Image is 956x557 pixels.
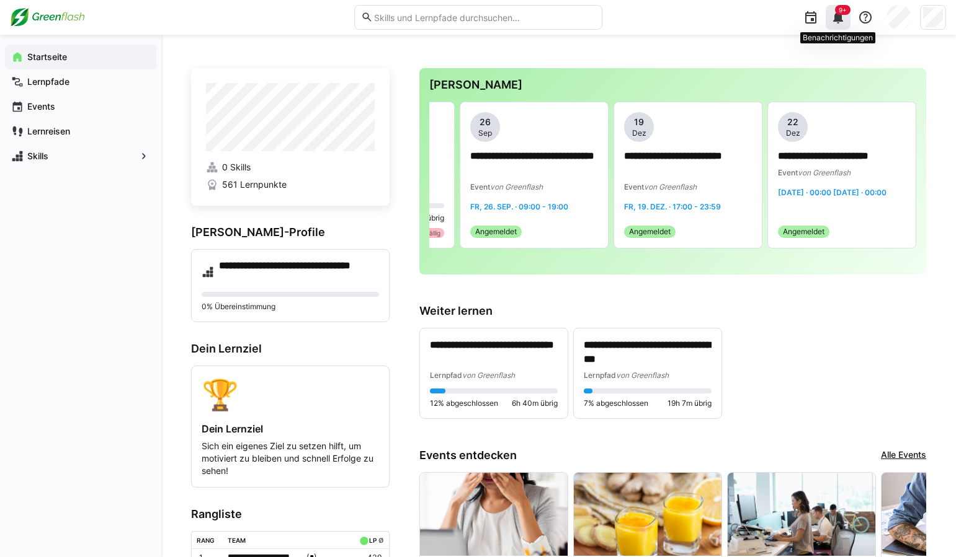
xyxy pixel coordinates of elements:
div: Benachrichtigungen [800,32,875,43]
span: Dez [632,128,646,138]
a: 0 Skills [206,161,375,173]
img: image [420,473,568,556]
p: 0% Übereinstimmung [202,302,379,312]
span: 561 Lernpunkte [222,178,287,191]
span: Fr, 19. Dez. · 17:00 - 23:59 [624,202,721,211]
span: von Greenflash [616,371,669,380]
div: LP [369,537,377,544]
h3: Events entdecken [419,449,517,462]
img: image [574,473,721,556]
span: Angemeldet [783,227,824,237]
h3: Rangliste [191,507,390,521]
img: image [728,473,875,556]
h4: Dein Lernziel [202,423,379,435]
span: Fr, 26. Sep. · 09:00 - 19:00 [470,202,568,211]
span: Lernpfad [584,371,616,380]
span: Angemeldet [475,227,517,237]
h3: Dein Lernziel [191,342,390,356]
span: 19 [634,116,644,128]
span: 9+ [839,6,847,14]
span: von Greenflash [490,182,543,191]
span: Angemeldet [629,227,671,237]
span: 26 [480,116,491,128]
span: Event [624,182,644,191]
div: Team [228,537,246,544]
h3: Weiter lernen [419,304,926,318]
span: [DATE] · 00:00 [DATE] · 00:00 [778,188,887,197]
span: Dez [786,128,800,138]
span: von Greenflash [798,168,851,177]
a: Alle Events [881,449,926,462]
span: 7% abgeschlossen [584,398,648,408]
a: ø [378,534,384,545]
div: Rang [197,537,215,544]
span: Event [778,168,798,177]
span: Sep [478,128,492,138]
h3: [PERSON_NAME] [429,78,916,92]
span: 19h 7m übrig [668,398,712,408]
input: Skills und Lernpfade durchsuchen… [373,12,595,23]
span: von Greenflash [644,182,697,191]
span: 12% abgeschlossen [430,398,498,408]
span: von Greenflash [462,371,515,380]
div: 🏆 [202,376,379,413]
h3: [PERSON_NAME]-Profile [191,226,390,239]
p: Sich ein eigenes Ziel zu setzen hilft, um motiviert zu bleiben und schnell Erfolge zu sehen! [202,440,379,477]
span: Lernpfad [430,371,462,380]
span: 22 [787,116,798,128]
span: 6h 40m übrig [512,398,558,408]
span: 0 Skills [222,161,251,173]
span: Event [470,182,490,191]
